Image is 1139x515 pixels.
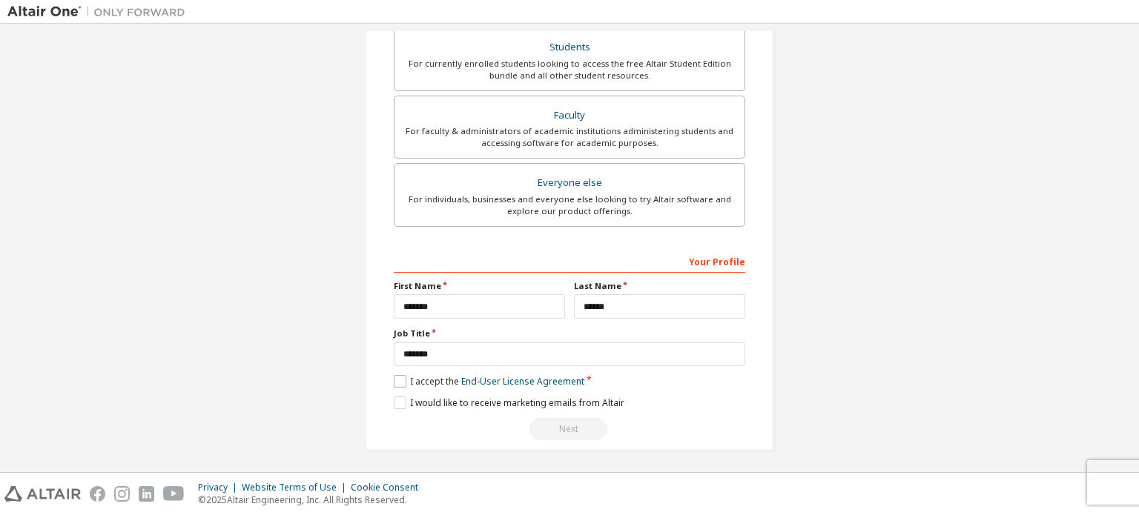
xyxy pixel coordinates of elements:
[394,375,584,388] label: I accept the
[198,482,242,494] div: Privacy
[394,249,745,273] div: Your Profile
[403,105,736,126] div: Faculty
[574,280,745,292] label: Last Name
[461,375,584,388] a: End-User License Agreement
[394,280,565,292] label: First Name
[403,58,736,82] div: For currently enrolled students looking to access the free Altair Student Edition bundle and all ...
[4,486,81,502] img: altair_logo.svg
[198,494,427,506] p: © 2025 Altair Engineering, Inc. All Rights Reserved.
[394,328,745,339] label: Job Title
[394,396,624,409] label: I would like to receive marketing emails from Altair
[394,418,745,440] div: Read and acccept EULA to continue
[403,173,736,193] div: Everyone else
[7,4,193,19] img: Altair One
[90,486,105,502] img: facebook.svg
[351,482,427,494] div: Cookie Consent
[139,486,154,502] img: linkedin.svg
[163,486,185,502] img: youtube.svg
[403,125,736,149] div: For faculty & administrators of academic institutions administering students and accessing softwa...
[114,486,130,502] img: instagram.svg
[403,37,736,58] div: Students
[403,193,736,217] div: For individuals, businesses and everyone else looking to try Altair software and explore our prod...
[242,482,351,494] div: Website Terms of Use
